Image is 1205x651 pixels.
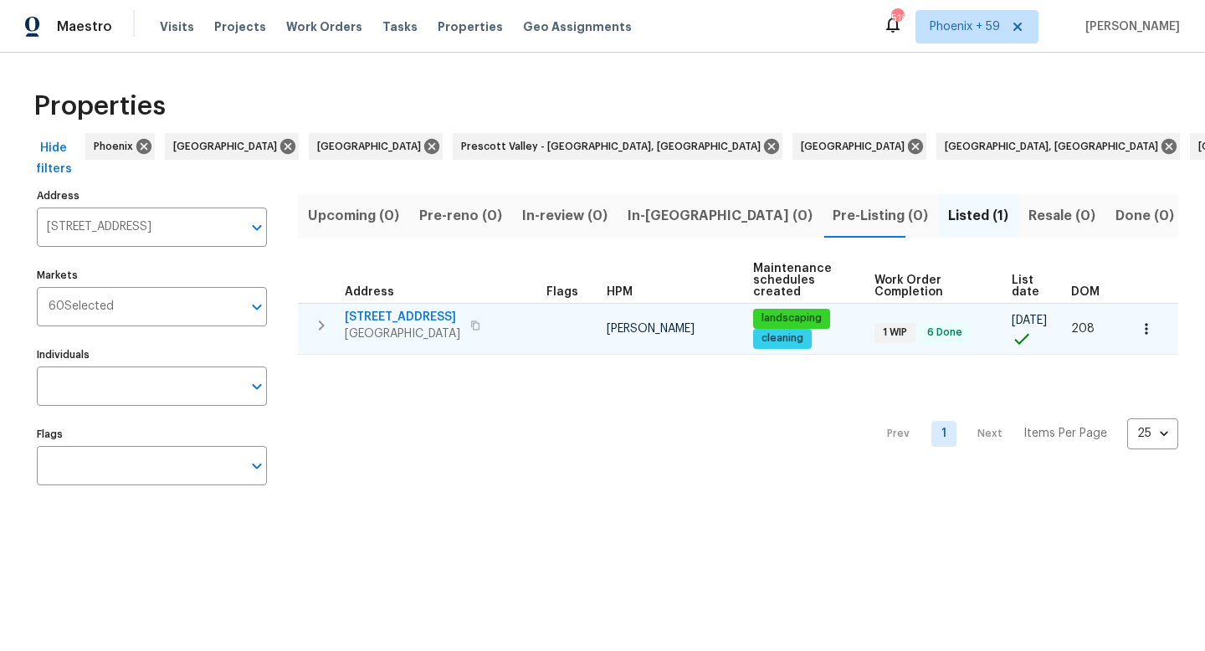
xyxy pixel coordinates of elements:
[753,263,846,298] span: Maintenance schedules created
[308,204,399,228] span: Upcoming (0)
[160,18,194,35] span: Visits
[345,325,460,342] span: [GEOGRAPHIC_DATA]
[345,309,460,325] span: [STREET_ADDRESS]
[931,421,956,447] a: Goto page 1
[871,365,1178,502] nav: Pagination Navigation
[522,204,608,228] span: In-review (0)
[945,138,1165,155] span: [GEOGRAPHIC_DATA], [GEOGRAPHIC_DATA]
[438,18,503,35] span: Properties
[382,21,418,33] span: Tasks
[419,204,502,228] span: Pre-reno (0)
[546,286,578,298] span: Flags
[37,191,267,201] label: Address
[286,18,362,35] span: Work Orders
[948,204,1008,228] span: Listed (1)
[57,18,112,35] span: Maestro
[33,138,74,179] span: Hide filters
[245,454,269,478] button: Open
[1028,204,1095,228] span: Resale (0)
[874,274,984,298] span: Work Order Completion
[37,270,267,280] label: Markets
[755,331,810,346] span: cleaning
[173,138,284,155] span: [GEOGRAPHIC_DATA]
[461,138,767,155] span: Prescott Valley - [GEOGRAPHIC_DATA], [GEOGRAPHIC_DATA]
[801,138,911,155] span: [GEOGRAPHIC_DATA]
[936,133,1180,160] div: [GEOGRAPHIC_DATA], [GEOGRAPHIC_DATA]
[607,323,695,335] span: [PERSON_NAME]
[833,204,928,228] span: Pre-Listing (0)
[37,350,267,360] label: Individuals
[930,18,1000,35] span: Phoenix + 59
[245,375,269,398] button: Open
[1115,204,1174,228] span: Done (0)
[792,133,926,160] div: [GEOGRAPHIC_DATA]
[49,300,114,314] span: 60 Selected
[453,133,782,160] div: Prescott Valley - [GEOGRAPHIC_DATA], [GEOGRAPHIC_DATA]
[876,325,914,340] span: 1 WIP
[27,133,80,184] button: Hide filters
[37,429,267,439] label: Flags
[245,295,269,319] button: Open
[1079,18,1180,35] span: [PERSON_NAME]
[1127,412,1178,455] div: 25
[755,311,828,325] span: landscaping
[1071,323,1095,335] span: 208
[607,286,633,298] span: HPM
[309,133,443,160] div: [GEOGRAPHIC_DATA]
[94,138,140,155] span: Phoenix
[920,325,969,340] span: 6 Done
[317,138,428,155] span: [GEOGRAPHIC_DATA]
[85,133,155,160] div: Phoenix
[1023,425,1107,442] p: Items Per Page
[523,18,632,35] span: Geo Assignments
[891,10,903,27] div: 518
[214,18,266,35] span: Projects
[1012,274,1043,298] span: List date
[165,133,299,160] div: [GEOGRAPHIC_DATA]
[628,204,813,228] span: In-[GEOGRAPHIC_DATA] (0)
[245,216,269,239] button: Open
[345,286,394,298] span: Address
[1012,315,1047,326] span: [DATE]
[1071,286,1100,298] span: DOM
[33,98,166,115] span: Properties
